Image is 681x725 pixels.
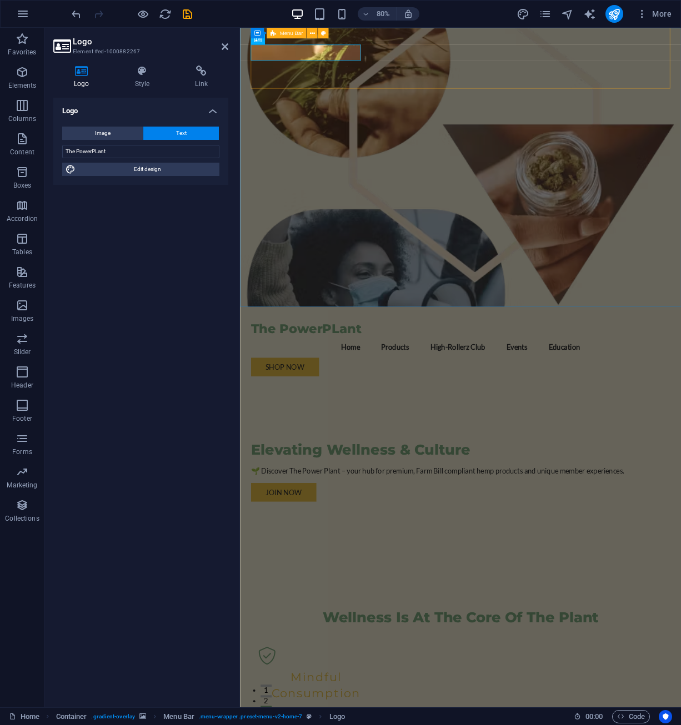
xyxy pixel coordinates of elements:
[585,710,603,723] span: 00 00
[358,7,397,21] button: 80%
[73,47,206,57] h3: Element #ed-1000882267
[143,127,219,140] button: Text
[632,5,676,23] button: More
[199,710,302,723] span: . menu-wrapper .preset-menu-v2-home-7
[95,127,111,140] span: Image
[10,148,34,157] p: Content
[517,7,530,21] button: design
[9,710,39,723] a: Click to cancel selection. Double-click to open Pages
[7,481,37,490] p: Marketing
[12,248,32,256] p: Tables
[62,145,219,158] input: Company name
[62,163,219,176] button: Edit design
[539,8,552,21] i: Pages (Ctrl+Alt+S)
[539,7,552,21] button: pages
[56,710,345,723] nav: breadcrumb
[91,710,135,723] span: . gradient-overlay
[403,9,413,19] i: On resize automatically adjust zoom level to fit chosen device.
[174,66,228,89] h4: Link
[574,710,603,723] h6: Session time
[53,98,228,118] h4: Logo
[5,514,39,523] p: Collections
[56,710,87,723] span: Click to select. Double-click to edit
[374,7,392,21] h6: 80%
[608,8,620,21] i: Publish
[62,127,143,140] button: Image
[517,8,529,21] i: Design (Ctrl+Alt+Y)
[612,710,650,723] button: Code
[617,710,645,723] span: Code
[14,348,31,356] p: Slider
[12,447,32,456] p: Forms
[176,127,187,140] span: Text
[279,31,303,36] span: Menu Bar
[8,114,36,123] p: Columns
[8,48,36,57] p: Favorites
[561,7,574,21] button: navigator
[329,710,345,723] span: Click to select. Double-click to edit
[307,713,312,719] i: This element is a customizable preset
[69,7,83,21] button: undo
[583,7,597,21] button: text_generator
[11,381,33,390] p: Header
[13,181,32,190] p: Boxes
[139,713,146,719] i: This element contains a background
[181,8,194,21] i: Save (Ctrl+S)
[79,163,216,176] span: Edit design
[637,8,672,19] span: More
[583,8,596,21] i: AI Writer
[114,66,175,89] h4: Style
[7,214,38,223] p: Accordion
[659,710,672,723] button: Usercentrics
[159,8,172,21] i: Reload page
[136,7,149,21] button: Click here to leave preview mode and continue editing
[181,7,194,21] button: save
[8,81,37,90] p: Elements
[561,8,574,21] i: Navigator
[593,712,595,721] span: :
[70,8,83,21] i: Undo: Change logo text (Ctrl+Z)
[9,281,36,290] p: Features
[73,37,228,47] h2: Logo
[158,7,172,21] button: reload
[163,710,194,723] span: Click to select. Double-click to edit
[605,5,623,23] button: publish
[53,66,114,89] h4: Logo
[12,414,32,423] p: Footer
[11,314,34,323] p: Images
